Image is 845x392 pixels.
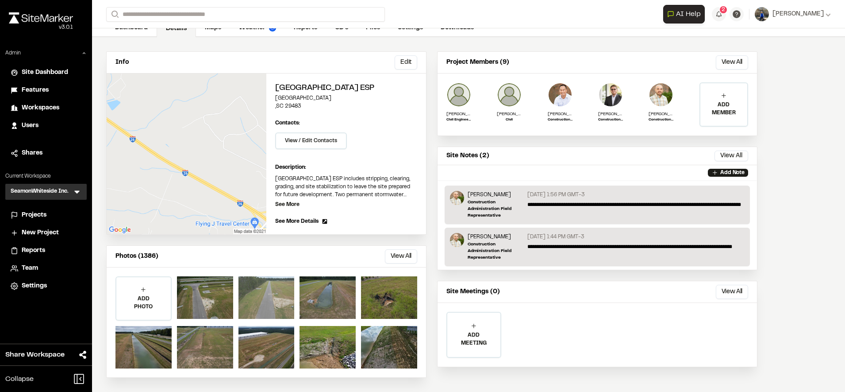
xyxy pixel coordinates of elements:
span: Features [22,85,49,95]
img: Sinuhe Perez [649,82,673,107]
img: Tommy Huang [548,82,572,107]
p: [DATE] 1:56 PM GMT-3 [527,191,585,199]
p: Construction Administration Field Representative [468,241,524,261]
p: [PERSON_NAME] [548,111,572,117]
a: Users [11,121,81,131]
p: Info [115,58,129,67]
span: Workspaces [22,103,59,113]
span: Collapse [5,374,34,384]
a: Features [11,85,81,95]
img: Sinuhe Perez [450,191,464,205]
button: 2 [712,7,726,21]
button: Open AI Assistant [663,5,705,23]
p: Site Meetings (0) [446,287,500,297]
span: 2 [722,6,725,14]
p: Construction Admin Project Manager [548,117,572,123]
p: Construction Admin Field Representative II [598,117,623,123]
button: View All [716,285,748,299]
button: Search [106,7,122,22]
span: Projects [22,210,46,220]
p: Add Note [720,169,745,177]
p: ADD MEMBER [700,101,747,117]
img: Sinuhe Perez [450,233,464,247]
a: Details [157,20,196,37]
a: Shares [11,148,81,158]
span: See More Details [275,217,319,225]
p: Description: [275,163,417,171]
p: , SC 29483 [275,102,417,110]
p: [GEOGRAPHIC_DATA] [275,94,417,102]
button: Edit [395,55,417,70]
p: [GEOGRAPHIC_DATA] ESP includes stripping, clearing, grading, and site stabilization to leave the ... [275,175,417,199]
button: View All [385,249,417,264]
p: Contacts: [275,119,300,127]
a: Workspaces [11,103,81,113]
p: [DATE] 1:44 PM GMT-3 [527,233,584,241]
p: Site Notes (2) [446,151,489,161]
span: Share Workspace [5,349,65,360]
p: Civil Engineering Project Manager [446,117,471,123]
p: ADD PHOTO [116,295,171,311]
p: Civil [497,117,522,123]
div: Oh geez...please don't... [9,23,73,31]
div: Open AI Assistant [663,5,708,23]
p: See More [275,201,300,209]
span: New Project [22,228,59,238]
p: ADD MEETING [447,331,500,347]
p: [PERSON_NAME] [468,191,524,199]
span: Users [22,121,38,131]
a: Reports [11,246,81,256]
p: Photos (1386) [115,252,158,261]
span: AI Help [676,9,701,19]
button: View All [716,55,748,70]
img: Paul Peeples [446,82,471,107]
img: Daniel Ethredge [497,82,522,107]
a: Site Dashboard [11,68,81,78]
p: [PERSON_NAME] [468,233,524,241]
a: Team [11,264,81,273]
span: Reports [22,246,45,256]
p: Project Members (9) [446,58,509,67]
button: [PERSON_NAME] [755,7,831,21]
p: Construction Administration Field Representative [649,117,673,123]
h2: [GEOGRAPHIC_DATA] ESP [275,82,417,94]
img: User [755,7,769,21]
img: rebrand.png [9,12,73,23]
h3: SeamonWhiteside Inc. [11,187,69,196]
p: [PERSON_NAME] [497,111,522,117]
p: [PERSON_NAME] [598,111,623,117]
img: Colin Brown [598,82,623,107]
p: Construction Administration Field Representative [468,199,524,219]
span: Shares [22,148,42,158]
p: [PERSON_NAME] [446,111,471,117]
span: Site Dashboard [22,68,68,78]
button: View All [714,151,748,161]
span: Team [22,264,38,273]
p: Admin [5,49,21,57]
span: Settings [22,281,47,291]
p: [PERSON_NAME] [649,111,673,117]
button: View / Edit Contacts [275,132,347,149]
p: Current Workspace [5,172,87,180]
span: [PERSON_NAME] [772,9,824,19]
a: Settings [11,281,81,291]
a: New Project [11,228,81,238]
a: Projects [11,210,81,220]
